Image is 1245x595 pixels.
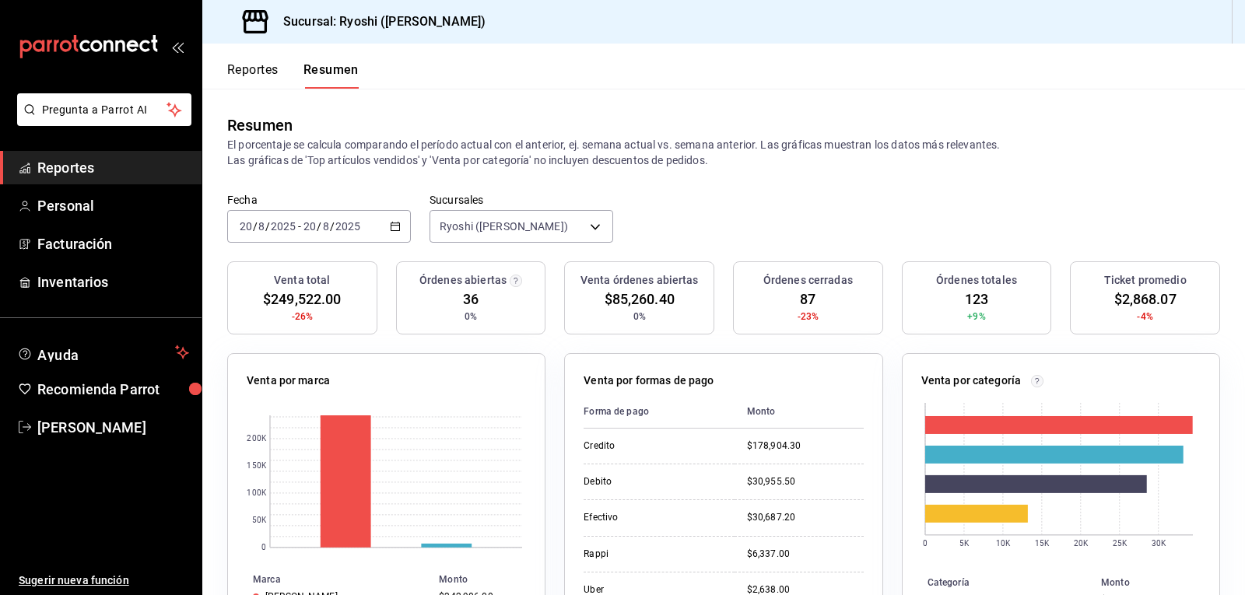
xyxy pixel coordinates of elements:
span: $249,522.00 [263,289,341,310]
p: El porcentaje se calcula comparando el período actual con el anterior, ej. semana actual vs. sema... [227,137,1220,168]
div: Rappi [584,548,721,561]
span: -23% [798,310,819,324]
text: 5K [959,539,970,548]
span: -4% [1137,310,1152,324]
span: 36 [463,289,479,310]
span: / [265,220,270,233]
p: Venta por marca [247,373,330,389]
span: Sugerir nueva función [19,572,189,589]
div: navigation tabs [227,62,359,89]
p: Venta por categoría [921,373,1022,389]
text: 15K [1034,539,1049,548]
h3: Órdenes abiertas [419,272,507,289]
span: $2,868.07 [1114,289,1177,310]
th: Categoría [903,574,1095,591]
span: 0% [633,310,646,324]
button: Pregunta a Parrot AI [17,93,191,126]
span: Recomienda Parrot [37,379,189,400]
span: Ryoshi ([PERSON_NAME]) [440,219,568,234]
input: -- [303,220,317,233]
span: Ayuda [37,343,169,362]
button: Reportes [227,62,279,89]
text: 50K [252,516,267,525]
h3: Órdenes cerradas [763,272,853,289]
h3: Órdenes totales [936,272,1017,289]
h3: Ticket promedio [1104,272,1187,289]
button: Resumen [303,62,359,89]
p: Venta por formas de pago [584,373,714,389]
text: 100K [247,489,266,498]
th: Monto [735,395,864,429]
span: +9% [967,310,985,324]
text: 20K [1073,539,1088,548]
th: Monto [1095,574,1219,591]
span: Personal [37,195,189,216]
span: 123 [965,289,988,310]
text: 0 [261,544,266,552]
button: open_drawer_menu [171,40,184,53]
input: -- [322,220,330,233]
div: $6,337.00 [747,548,864,561]
h3: Sucursal: Ryoshi ([PERSON_NAME]) [271,12,486,31]
div: $30,955.50 [747,475,864,488]
th: Forma de pago [584,395,734,429]
input: -- [239,220,253,233]
div: Debito [584,475,721,488]
div: $30,687.20 [747,511,864,524]
input: ---- [335,220,361,233]
h3: Venta órdenes abiertas [580,272,699,289]
span: / [330,220,335,233]
span: Inventarios [37,271,189,292]
label: Fecha [227,194,411,205]
a: Pregunta a Parrot AI [11,113,191,129]
label: Sucursales [430,194,613,205]
span: Facturación [37,233,189,254]
text: 150K [247,462,266,471]
span: -26% [292,310,314,324]
input: ---- [270,220,296,233]
input: -- [258,220,265,233]
h3: Venta total [274,272,330,289]
span: 0% [465,310,477,324]
text: 30K [1151,539,1166,548]
th: Monto [433,571,545,588]
text: 25K [1112,539,1127,548]
div: Credito [584,439,721,453]
div: Efectivo [584,511,721,524]
span: / [253,220,258,233]
span: - [298,220,301,233]
text: 200K [247,435,266,443]
span: / [317,220,321,233]
text: 10K [995,539,1010,548]
div: $178,904.30 [747,439,864,453]
span: 87 [800,289,815,310]
text: 0 [923,539,928,548]
span: Reportes [37,157,189,178]
span: $85,260.40 [605,289,675,310]
th: Marca [228,571,433,588]
span: [PERSON_NAME] [37,417,189,438]
span: Pregunta a Parrot AI [42,102,167,118]
div: Resumen [227,114,293,137]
